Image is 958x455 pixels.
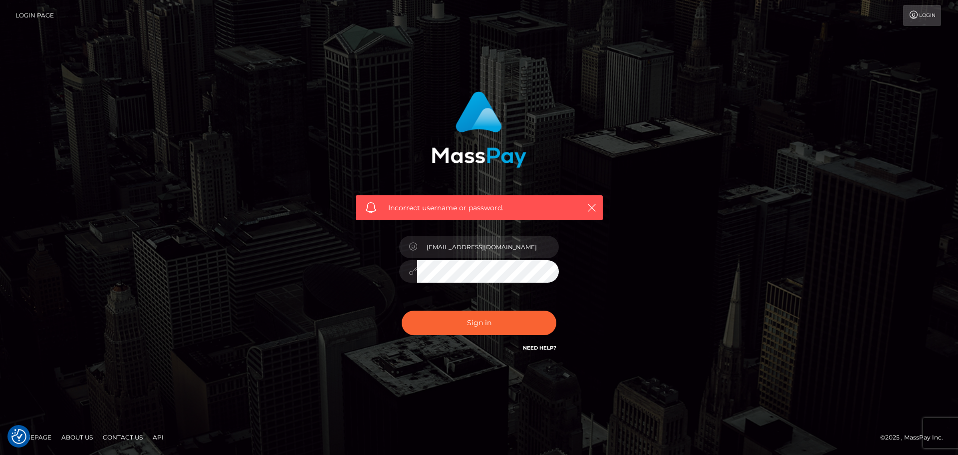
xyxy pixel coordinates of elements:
button: Consent Preferences [11,429,26,444]
a: Login [903,5,941,26]
button: Sign in [402,311,556,335]
a: Contact Us [99,430,147,445]
a: Need Help? [523,345,556,351]
a: Login Page [15,5,54,26]
span: Incorrect username or password. [388,203,570,213]
div: © 2025 , MassPay Inc. [880,432,951,443]
a: Homepage [11,430,55,445]
input: Username... [417,236,559,258]
a: API [149,430,168,445]
img: MassPay Login [432,91,526,168]
a: About Us [57,430,97,445]
img: Revisit consent button [11,429,26,444]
